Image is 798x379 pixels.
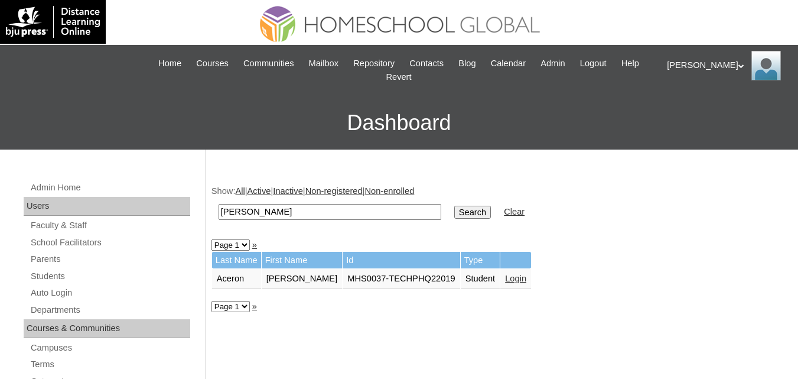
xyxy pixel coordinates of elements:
a: All [235,186,245,196]
span: Help [621,57,639,70]
input: Search [454,206,491,219]
div: [PERSON_NAME] [667,51,786,80]
a: Logout [574,57,613,70]
td: Type [461,252,500,269]
a: Non-registered [305,186,363,196]
h3: Dashboard [6,96,792,150]
a: Non-enrolled [364,186,414,196]
a: Communities [237,57,300,70]
a: Mailbox [303,57,345,70]
input: Search [219,204,441,220]
td: [PERSON_NAME] [262,269,343,289]
td: Last Name [212,252,261,269]
span: Calendar [491,57,526,70]
a: Departments [30,303,190,318]
span: Home [158,57,181,70]
img: logo-white.png [6,6,100,38]
a: School Facilitators [30,235,190,250]
a: » [252,240,257,250]
a: Campuses [30,341,190,355]
td: MHS0037-TECHPHQ22019 [343,269,460,289]
a: Login [505,274,526,283]
span: Mailbox [309,57,339,70]
td: Student [461,269,500,289]
a: Auto Login [30,286,190,300]
div: Users [24,197,190,216]
a: Clear [504,207,525,216]
span: Repository [353,57,395,70]
a: Admin Home [30,180,190,195]
a: Faculty & Staff [30,218,190,233]
span: Revert [386,70,411,84]
a: Courses [190,57,234,70]
a: Terms [30,357,190,372]
td: Aceron [212,269,261,289]
a: Repository [347,57,400,70]
a: Blog [452,57,481,70]
img: Ariane Ebuen [751,51,781,80]
a: Revert [380,70,417,84]
a: Admin [535,57,571,70]
span: Blog [458,57,475,70]
td: Id [343,252,460,269]
a: Parents [30,252,190,267]
div: Show: | | | | [211,185,786,227]
span: Logout [580,57,607,70]
a: Active [247,186,271,196]
td: First Name [262,252,343,269]
a: » [252,302,257,311]
a: Students [30,269,190,284]
div: Courses & Communities [24,319,190,338]
a: Home [152,57,187,70]
span: Communities [243,57,294,70]
span: Courses [196,57,229,70]
span: Admin [540,57,565,70]
span: Contacts [409,57,444,70]
a: Contacts [403,57,450,70]
a: Inactive [273,186,303,196]
a: Calendar [485,57,532,70]
a: Help [615,57,645,70]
